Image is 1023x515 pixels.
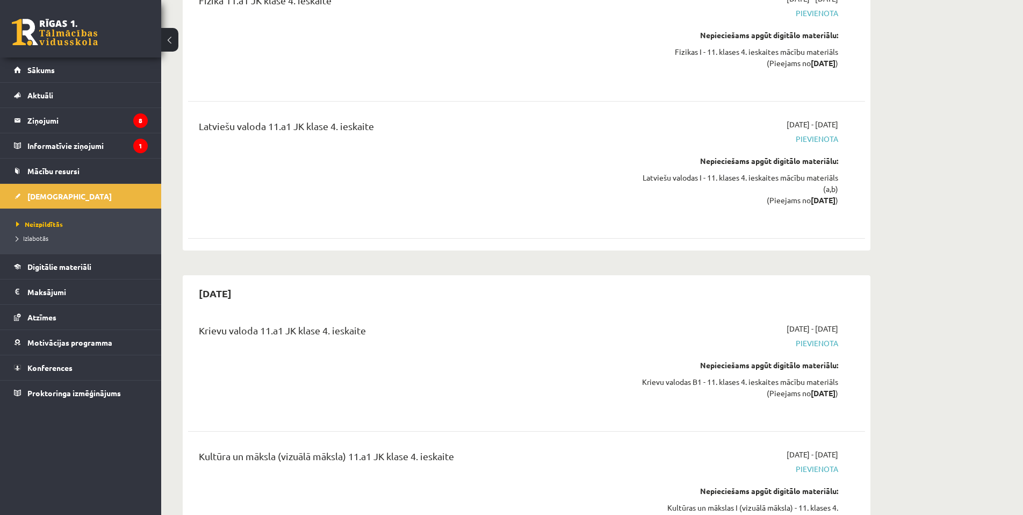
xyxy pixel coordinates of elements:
a: Ziņojumi8 [14,108,148,133]
a: Digitālie materiāli [14,254,148,279]
span: [DATE] - [DATE] [787,119,838,130]
a: [DEMOGRAPHIC_DATA] [14,184,148,209]
div: Nepieciešams apgūt digitālo materiālu: [636,360,838,371]
span: Sākums [27,65,55,75]
a: Maksājumi [14,280,148,304]
span: Pievienota [636,8,838,19]
a: Rīgas 1. Tālmācības vidusskola [12,19,98,46]
div: Nepieciešams apgūt digitālo materiālu: [636,485,838,497]
a: Informatīvie ziņojumi1 [14,133,148,158]
div: Kultūra un māksla (vizuālā māksla) 11.a1 JK klase 4. ieskaite [199,449,619,469]
a: Mācību resursi [14,159,148,183]
span: [DATE] - [DATE] [787,323,838,334]
a: Proktoringa izmēģinājums [14,381,148,405]
a: Konferences [14,355,148,380]
div: Latviešu valoda 11.a1 JK klase 4. ieskaite [199,119,619,139]
div: Latviešu valodas I - 11. klases 4. ieskaites mācību materiāls (a,b) (Pieejams no ) [636,172,838,206]
div: Nepieciešams apgūt digitālo materiālu: [636,30,838,41]
strong: [DATE] [811,388,835,398]
legend: Informatīvie ziņojumi [27,133,148,158]
span: Proktoringa izmēģinājums [27,388,121,398]
h2: [DATE] [188,281,242,306]
span: Motivācijas programma [27,338,112,347]
span: Neizpildītās [16,220,63,228]
span: Pievienota [636,338,838,349]
i: 1 [133,139,148,153]
span: Aktuāli [27,90,53,100]
div: Fizikas I - 11. klases 4. ieskaites mācību materiāls (Pieejams no ) [636,46,838,69]
span: [DATE] - [DATE] [787,449,838,460]
legend: Ziņojumi [27,108,148,133]
span: [DEMOGRAPHIC_DATA] [27,191,112,201]
a: Sākums [14,58,148,82]
a: Neizpildītās [16,219,150,229]
span: Izlabotās [16,234,48,242]
span: Konferences [27,363,73,373]
strong: [DATE] [811,58,835,68]
i: 8 [133,113,148,128]
legend: Maksājumi [27,280,148,304]
span: Pievienota [636,133,838,145]
div: Krievu valoda 11.a1 JK klase 4. ieskaite [199,323,619,343]
strong: [DATE] [811,195,835,205]
a: Motivācijas programma [14,330,148,355]
span: Digitālie materiāli [27,262,91,271]
a: Izlabotās [16,233,150,243]
span: Mācību resursi [27,166,80,176]
a: Aktuāli [14,83,148,108]
span: Pievienota [636,463,838,475]
a: Atzīmes [14,305,148,330]
div: Krievu valodas B1 - 11. klases 4. ieskaites mācību materiāls (Pieejams no ) [636,376,838,399]
span: Atzīmes [27,312,56,322]
div: Nepieciešams apgūt digitālo materiālu: [636,155,838,167]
